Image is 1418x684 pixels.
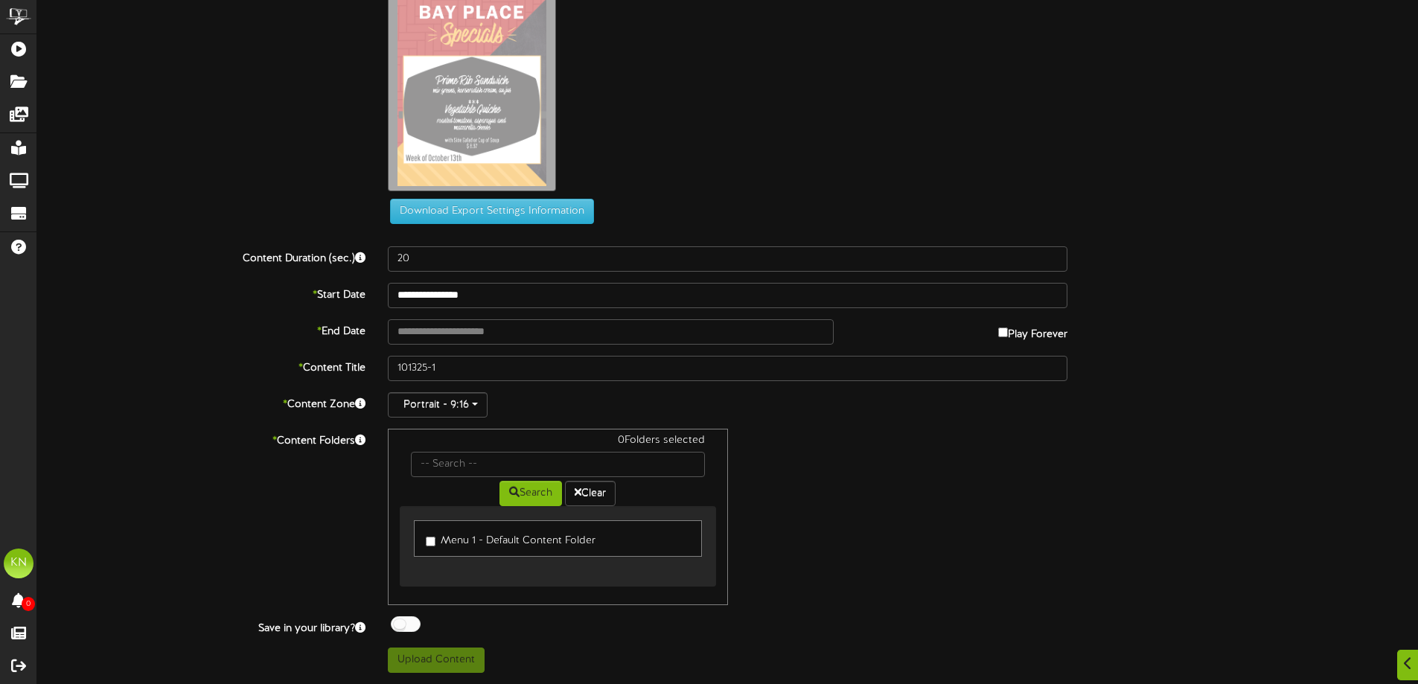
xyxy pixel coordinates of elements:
button: Upload Content [388,648,485,673]
button: Search [499,481,562,506]
input: Menu 1 - Default Content Folder [426,537,435,546]
input: Title of this Content [388,356,1067,381]
div: 0 Folders selected [400,433,715,452]
label: Save in your library? [26,616,377,636]
label: Content Folders [26,429,377,449]
input: -- Search -- [411,452,704,477]
label: End Date [26,319,377,339]
label: Play Forever [998,319,1067,342]
label: Start Date [26,283,377,303]
div: KN [4,549,33,578]
label: Content Duration (sec.) [26,246,377,266]
label: Content Zone [26,392,377,412]
button: Download Export Settings Information [390,199,594,224]
span: 0 [22,597,35,611]
label: Content Title [26,356,377,376]
input: Play Forever [998,327,1008,337]
button: Portrait - 9:16 [388,392,488,418]
a: Download Export Settings Information [383,205,594,217]
button: Clear [565,481,616,506]
label: Menu 1 - Default Content Folder [426,528,595,549]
